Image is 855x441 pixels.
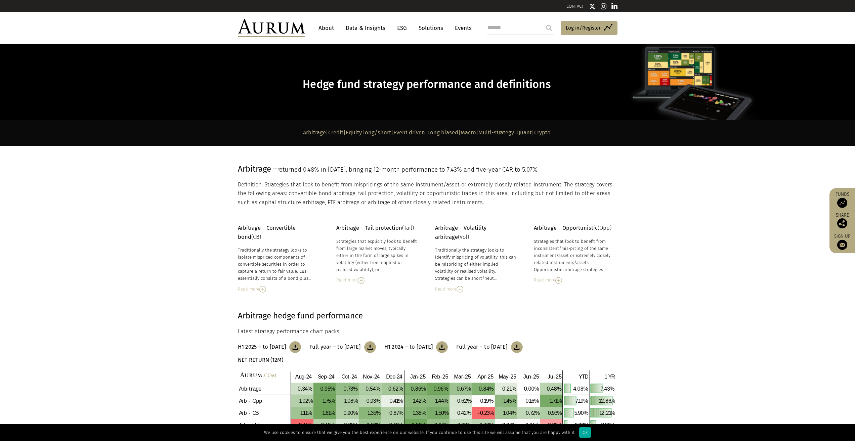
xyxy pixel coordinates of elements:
a: Event driven [393,129,425,136]
img: Download Article [289,341,301,353]
img: Share this post [837,218,847,228]
div: Strategies that look to benefit from inconsistent/mis-prcing of the same instrument/asset or extr... [534,238,616,273]
p: (Opp) [534,224,616,232]
a: Crypto [534,129,551,136]
h3: Full year – to [DATE] [456,344,507,350]
img: Access Funds [837,198,847,208]
div: Read more [336,276,418,284]
input: Submit [542,21,556,35]
a: H1 2025 – to [DATE] [238,341,301,353]
img: Aurum [238,19,305,37]
span: returned 0.48% in [DATE], bringing 12-month performance to 7.43% and five-year CAR to 5.07% [277,166,538,173]
a: Long biased [427,129,458,136]
strong: Arbitrage – Volatility arbitrage [435,225,486,240]
a: Full year – to [DATE] [456,341,522,353]
img: Read More [555,277,562,284]
span: Hedge fund strategy performance and definitions [303,78,551,91]
img: Read More [259,286,266,293]
strong: Arbitrage – Tail protection [336,225,402,231]
a: H1 2024 – to [DATE] [384,341,448,353]
a: Credit [328,129,343,136]
strong: Arbitrage – Opportunistic [534,225,598,231]
div: Strategies that explicitly look to benefit from large market moves, typically either in the form ... [336,238,418,273]
div: Read more [435,285,517,293]
div: Ok [579,427,591,438]
img: Linkedin icon [611,3,617,10]
strong: Arbitrage – Convertible bond [238,225,296,240]
a: Log in/Register [561,21,617,35]
div: Share [833,213,852,228]
div: Read more [238,285,320,293]
span: (Tail) [336,225,414,231]
div: Traditionally the strategy looks to isolate mispriced components of convertible securities in ord... [238,247,320,282]
div: Traditionally the strategy looks to identify mispricing of volatility: this can be mispricing of ... [435,247,517,282]
a: Solutions [415,22,446,34]
a: Sign up [833,233,852,250]
a: About [315,22,337,34]
strong: NET RETURN (12M) [238,357,283,363]
p: Definition: Strategies that look to benefit from mispricings of the same instrument/asset or extr... [238,180,616,207]
img: Twitter icon [589,3,596,10]
a: Full year – to [DATE] [309,341,376,353]
a: Macro [461,129,476,136]
p: Latest strategy performance chart packs: [238,327,616,336]
a: Events [452,22,472,34]
h3: H1 2024 – to [DATE] [384,344,433,350]
a: Quant [516,129,532,136]
strong: Arbitrage hedge fund performance [238,311,363,320]
div: Read more [534,276,616,284]
img: Download Article [364,341,376,353]
h3: H1 2025 – to [DATE] [238,344,286,350]
img: Download Article [511,341,523,353]
img: Read More [457,286,463,293]
a: Data & Insights [342,22,389,34]
a: Arbitrage [303,129,326,136]
span: Log in/Register [566,24,601,32]
a: Equity long/short [346,129,391,136]
p: (Vol) [435,224,517,241]
a: Funds [833,191,852,208]
a: CONTACT [566,4,584,9]
a: ESG [394,22,410,34]
img: Instagram icon [601,3,607,10]
h3: Full year – to [DATE] [309,344,360,350]
strong: | | | | | | | | [303,129,551,136]
img: Read More [358,277,365,284]
span: (CB) [238,225,296,240]
span: Arbitrage – [238,164,277,174]
a: Multi-strategy [478,129,514,136]
img: Download Article [436,341,448,353]
img: Sign up to our newsletter [837,240,847,250]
